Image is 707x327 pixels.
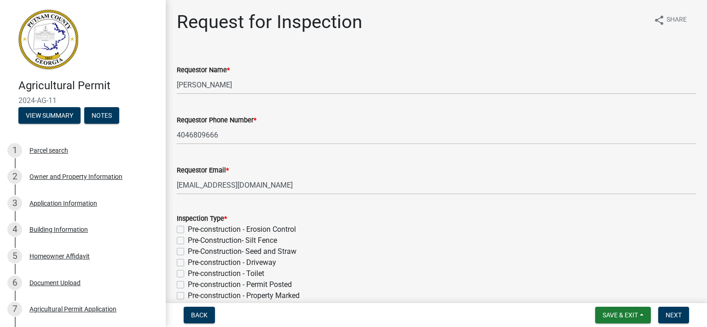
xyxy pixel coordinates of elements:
div: Document Upload [29,280,81,286]
span: 2024-AG-11 [18,96,147,105]
div: 3 [7,196,22,211]
label: Requestor Name [177,67,230,74]
label: Pre-construction - Erosion Control [188,224,296,235]
label: Requestor Phone Number [177,117,256,124]
label: Pre-Construction- Silt Fence [188,235,277,246]
i: share [654,15,665,26]
div: 2 [7,169,22,184]
label: Inspection Type [177,216,227,222]
div: 6 [7,275,22,290]
div: 7 [7,302,22,316]
div: Building Information [29,226,88,233]
button: Notes [84,107,119,124]
button: Next [658,307,689,323]
label: Pre-construction - Permit Posted [188,279,292,290]
div: Owner and Property Information [29,173,122,180]
label: Pre-Construction- Seed and Straw [188,246,296,257]
span: Next [666,311,682,319]
label: Pre-construction - Toilet [188,268,264,279]
wm-modal-confirm: Summary [18,112,81,120]
button: shareShare [646,11,694,29]
button: Save & Exit [595,307,651,323]
div: Parcel search [29,147,68,154]
span: Share [666,15,687,26]
button: View Summary [18,107,81,124]
button: Back [184,307,215,323]
div: Homeowner Affidavit [29,253,90,259]
label: Requestor Email [177,167,229,174]
span: Save & Exit [603,311,638,319]
div: 1 [7,143,22,158]
div: Agricultural Permit Application [29,306,116,312]
span: Back [191,311,208,319]
img: Putnam County, Georgia [18,10,78,69]
div: 4 [7,222,22,237]
h4: Agricultural Permit [18,79,158,92]
div: Application Information [29,200,97,207]
h1: Request for Inspection [177,11,362,33]
wm-modal-confirm: Notes [84,112,119,120]
div: 5 [7,249,22,264]
label: Pre-construction - Driveway [188,257,276,268]
label: Pre-construction - Property Marked [188,290,300,301]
